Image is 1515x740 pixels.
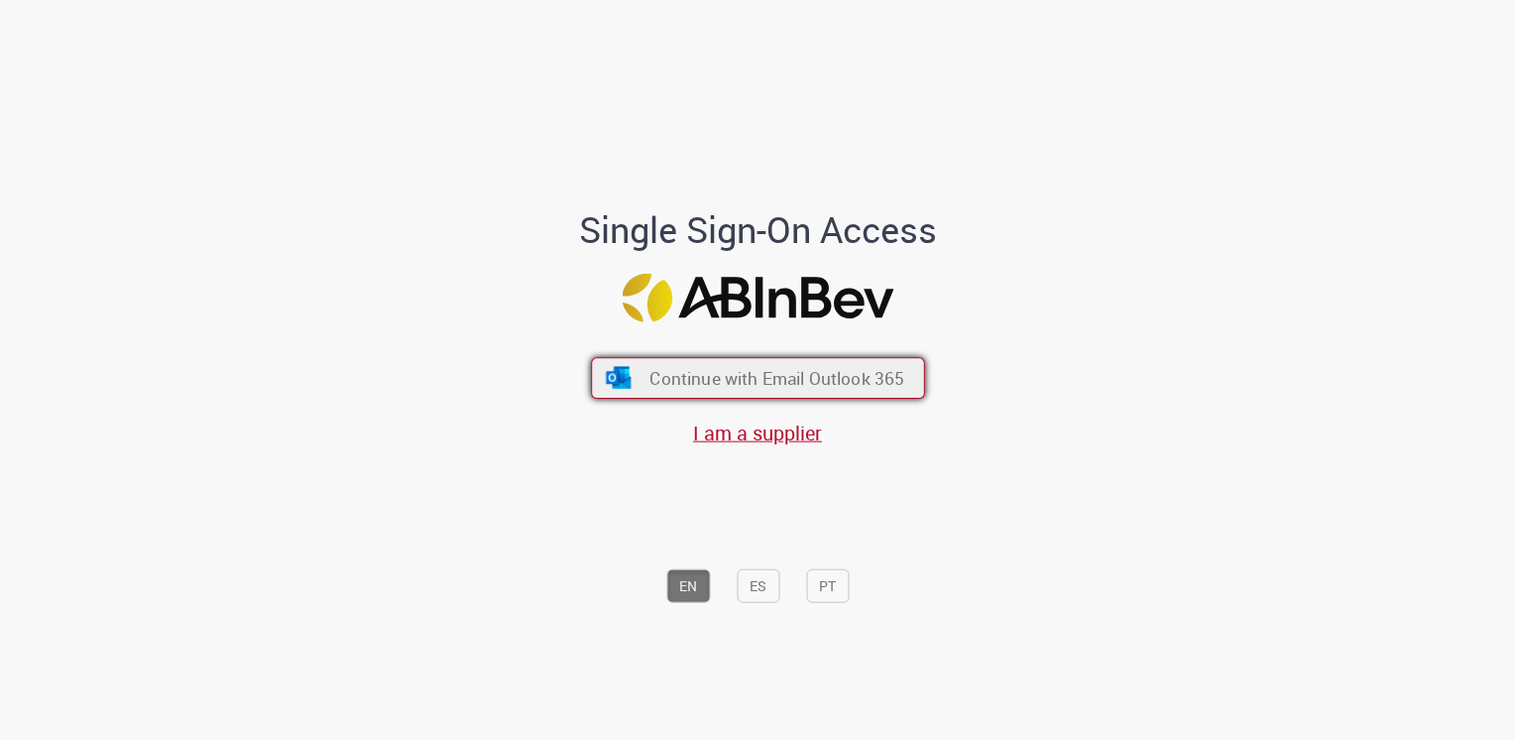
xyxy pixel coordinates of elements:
a: I am a supplier [693,419,822,445]
button: ícone Azure/Microsoft 360 Continue with Email Outlook 365 [591,357,925,399]
h1: Single Sign-On Access [483,210,1033,250]
img: ícone Azure/Microsoft 360 [604,366,633,388]
button: ES [737,568,779,602]
button: EN [666,568,710,602]
button: PT [806,568,849,602]
span: Continue with Email Outlook 365 [649,366,904,389]
img: Logo ABInBev [622,273,893,321]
